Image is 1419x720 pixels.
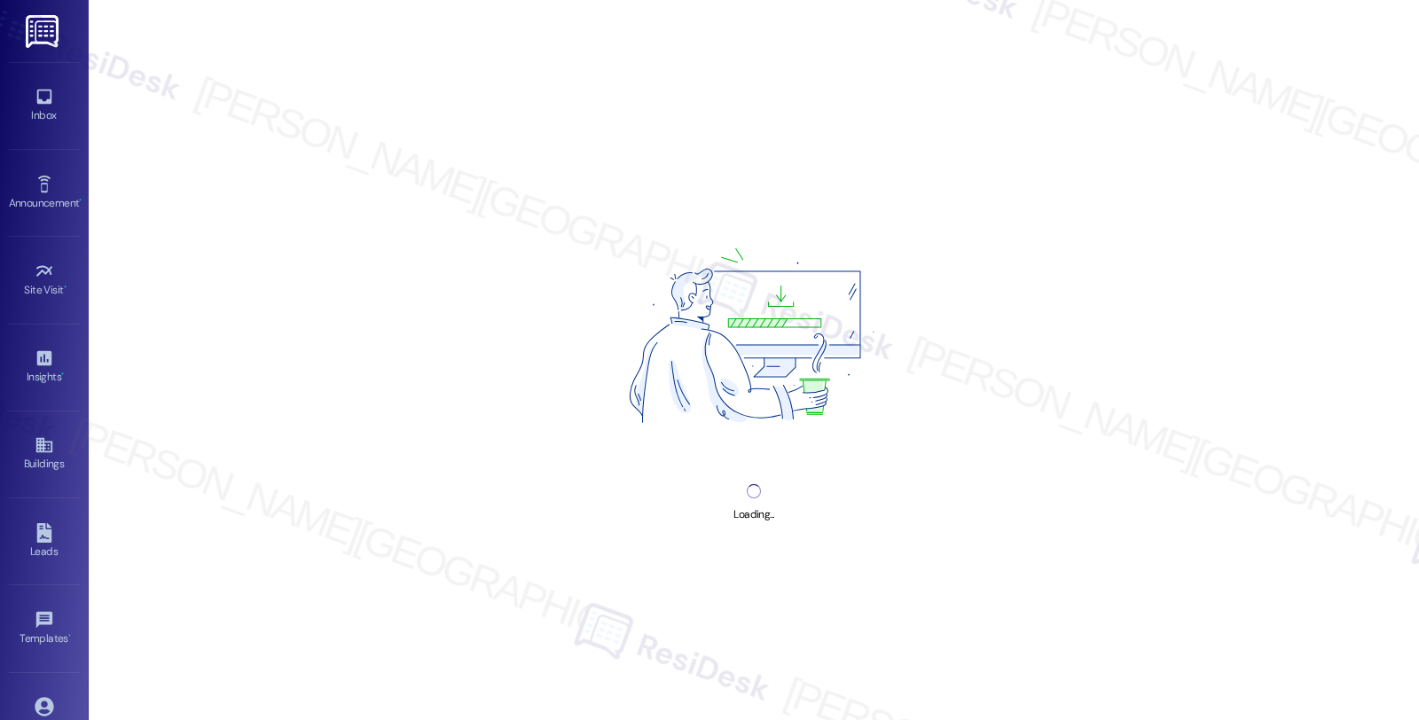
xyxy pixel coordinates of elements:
[61,368,64,380] span: •
[9,605,80,653] a: Templates •
[9,82,80,129] a: Inbox
[26,15,62,48] img: ResiDesk Logo
[9,256,80,304] a: Site Visit •
[79,194,82,207] span: •
[9,343,80,391] a: Insights •
[68,630,71,642] span: •
[9,430,80,478] a: Buildings
[9,518,80,566] a: Leads
[64,281,67,293] span: •
[733,505,773,524] div: Loading...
